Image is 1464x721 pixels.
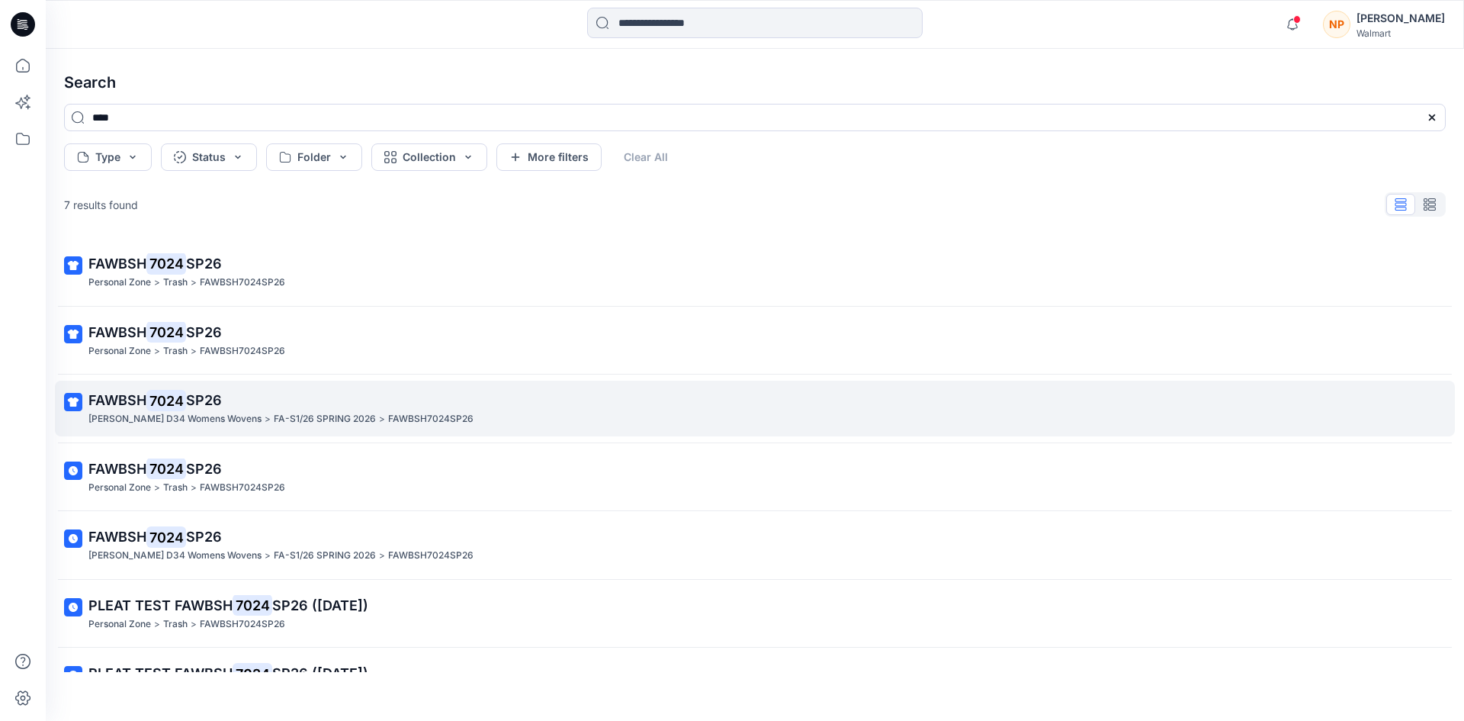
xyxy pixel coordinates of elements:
[388,548,474,564] p: FAWBSH7024SP26
[154,275,160,291] p: >
[88,616,151,632] p: Personal Zone
[163,343,188,359] p: Trash
[154,480,160,496] p: >
[163,616,188,632] p: Trash
[186,461,222,477] span: SP26
[88,597,233,613] span: PLEAT TEST FAWBSH
[161,143,257,171] button: Status
[88,665,233,681] span: PLEAT TEST FAWBSH
[88,275,151,291] p: Personal Zone
[88,256,146,272] span: FAWBSH
[88,324,146,340] span: FAWBSH
[88,548,262,564] p: FA SHAHI D34 Womens Wovens
[496,143,602,171] button: More filters
[64,143,152,171] button: Type
[88,461,146,477] span: FAWBSH
[55,244,1455,300] a: FAWBSH7024SP26Personal Zone>Trash>FAWBSH7024SP26
[191,480,197,496] p: >
[371,143,487,171] button: Collection
[163,275,188,291] p: Trash
[1323,11,1350,38] div: NP
[55,654,1455,710] a: PLEAT TEST FAWBSH7024SP26 ([DATE])Personal Zone>Trash>FAWBSH7024SP26
[200,275,285,291] p: FAWBSH7024SP26
[55,449,1455,505] a: FAWBSH7024SP26Personal Zone>Trash>FAWBSH7024SP26
[146,321,186,343] mark: 7024
[186,324,222,340] span: SP26
[191,343,197,359] p: >
[265,548,271,564] p: >
[55,586,1455,642] a: PLEAT TEST FAWBSH7024SP26 ([DATE])Personal Zone>Trash>FAWBSH7024SP26
[55,517,1455,573] a: FAWBSH7024SP26[PERSON_NAME] D34 Womens Wovens>FA-S1/26 SPRING 2026>FAWBSH7024SP26
[379,411,385,427] p: >
[146,253,186,274] mark: 7024
[233,594,272,616] mark: 7024
[88,343,151,359] p: Personal Zone
[88,411,262,427] p: FA SHAHI D34 Womens Wovens
[191,275,197,291] p: >
[163,480,188,496] p: Trash
[274,411,376,427] p: FA-S1/26 SPRING 2026
[186,529,222,545] span: SP26
[52,61,1458,104] h4: Search
[272,597,368,613] span: SP26 ([DATE])
[55,381,1455,436] a: FAWBSH7024SP26[PERSON_NAME] D34 Womens Wovens>FA-S1/26 SPRING 2026>FAWBSH7024SP26
[146,526,186,548] mark: 7024
[200,616,285,632] p: FAWBSH7024SP26
[272,665,368,681] span: SP26 ([DATE])
[191,616,197,632] p: >
[274,548,376,564] p: FA-S1/26 SPRING 2026
[379,548,385,564] p: >
[64,197,138,213] p: 7 results found
[388,411,474,427] p: FAWBSH7024SP26
[265,411,271,427] p: >
[55,313,1455,369] a: FAWBSH7024SP26Personal Zone>Trash>FAWBSH7024SP26
[1356,9,1445,27] div: [PERSON_NAME]
[1356,27,1445,39] div: Walmart
[200,343,285,359] p: FAWBSH7024SP26
[146,458,186,479] mark: 7024
[88,529,146,545] span: FAWBSH
[154,616,160,632] p: >
[88,392,146,408] span: FAWBSH
[266,143,362,171] button: Folder
[154,343,160,359] p: >
[88,480,151,496] p: Personal Zone
[146,390,186,411] mark: 7024
[233,663,272,684] mark: 7024
[186,256,222,272] span: SP26
[200,480,285,496] p: FAWBSH7024SP26
[186,392,222,408] span: SP26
